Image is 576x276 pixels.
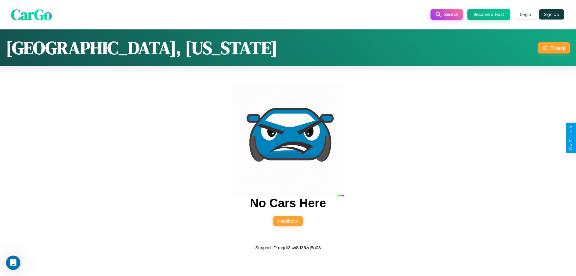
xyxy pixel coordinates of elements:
h2: No Cars Here [250,196,326,210]
div: Give Feedback [569,126,573,150]
button: Sign Up [539,9,564,20]
button: Login [515,9,536,20]
button: Search [430,9,463,20]
div: Filters [550,45,565,51]
h1: [GEOGRAPHIC_DATA], [US_STATE] [6,35,277,60]
p: Support ID: mgdt3svi8d36zg5o03 [255,244,321,252]
span: Search [444,12,458,17]
button: Become a Host [467,9,510,20]
button: Feedback [273,216,303,226]
iframe: Intercom live chat [6,256,20,270]
button: Filters [538,42,570,53]
span: CarGo [11,4,52,25]
img: car [232,83,344,196]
